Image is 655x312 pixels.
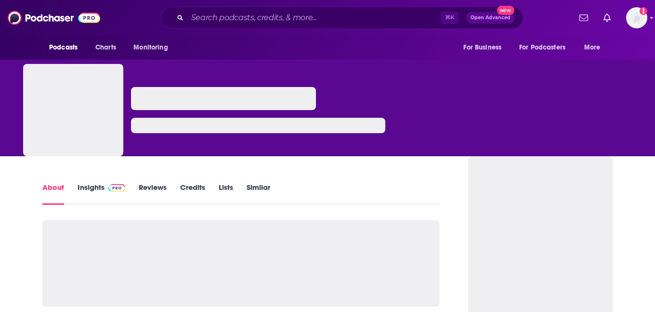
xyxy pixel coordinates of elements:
a: About [42,183,64,205]
button: Open AdvancedNew [466,12,515,24]
a: Similar [247,183,270,205]
button: open menu [577,38,613,57]
div: Search podcasts, credits, & more... [161,7,523,29]
a: Credits [180,183,205,205]
a: Reviews [139,183,167,205]
span: New [497,6,514,15]
button: open menu [513,38,579,57]
span: Monitoring [133,41,168,54]
a: InsightsPodchaser Pro [78,183,125,205]
button: open menu [127,38,180,57]
a: Show notifications dropdown [576,10,592,26]
span: Open Advanced [471,15,511,20]
span: Logged in as AutumnKatie [626,7,647,28]
span: Charts [95,41,116,54]
button: open menu [457,38,513,57]
svg: Add a profile image [640,7,647,15]
img: Podchaser - Follow, Share and Rate Podcasts [8,9,100,27]
button: open menu [42,38,90,57]
span: ⌘ K [441,12,458,24]
span: For Business [463,41,501,54]
img: Podchaser Pro [108,184,125,192]
span: For Podcasters [519,41,565,54]
span: Podcasts [49,41,78,54]
input: Search podcasts, credits, & more... [187,10,441,25]
a: Show notifications dropdown [600,10,615,26]
a: Charts [89,38,122,57]
img: User Profile [626,7,647,28]
a: Lists [219,183,233,205]
span: More [584,41,601,54]
button: Show profile menu [626,7,647,28]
